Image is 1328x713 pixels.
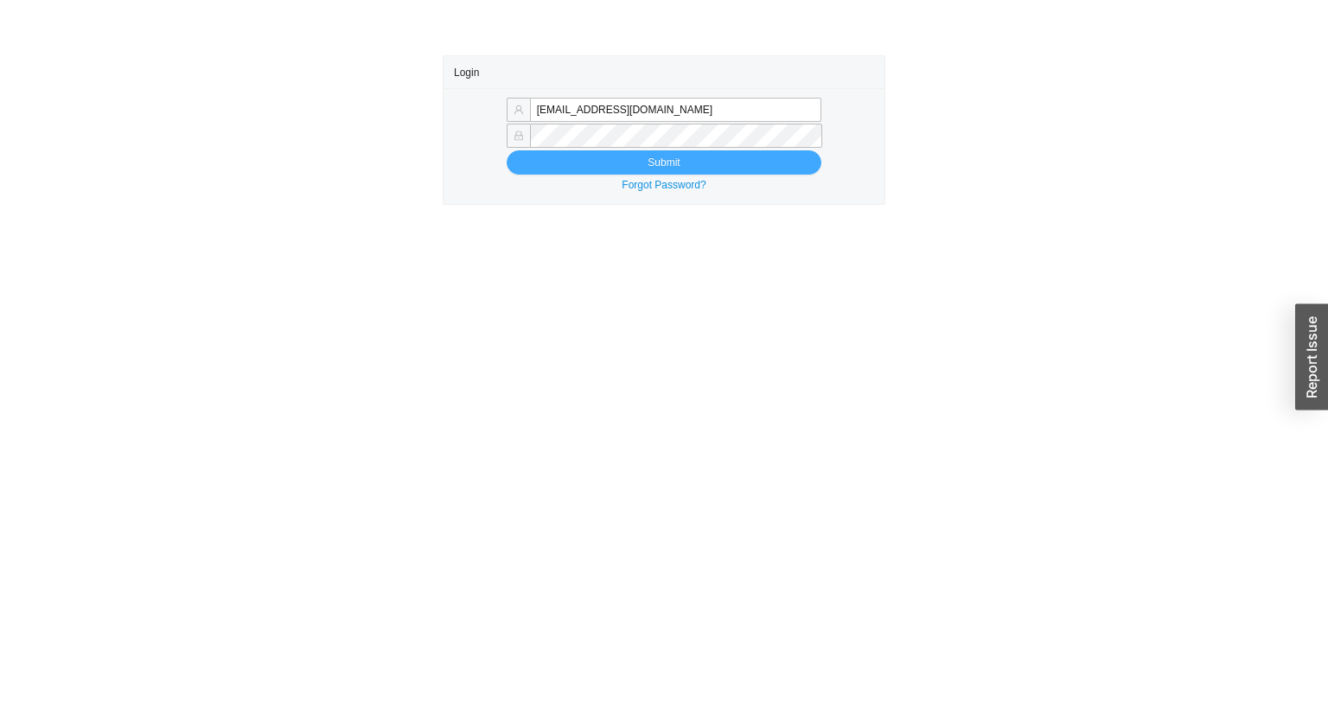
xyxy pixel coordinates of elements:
span: lock [514,131,524,141]
span: Submit [648,154,680,171]
button: Submit [507,150,821,175]
input: Email [530,98,821,122]
span: user [514,105,524,115]
a: Forgot Password? [622,179,705,191]
div: Login [454,56,874,88]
